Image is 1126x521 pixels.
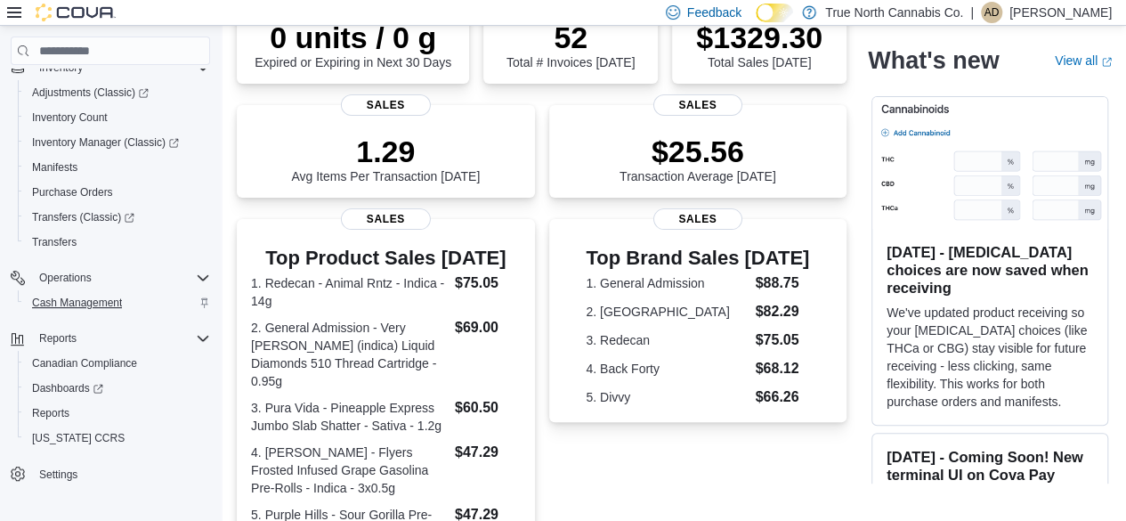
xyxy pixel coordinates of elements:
a: View allExternal link [1055,53,1112,68]
button: Inventory Count [18,105,217,130]
span: Sales [341,94,430,116]
a: [US_STATE] CCRS [25,427,132,449]
span: Reports [32,328,210,349]
dd: $47.29 [455,442,521,463]
a: Adjustments (Classic) [18,80,217,105]
button: Purchase Orders [18,180,217,205]
span: Manifests [32,160,77,175]
span: Inventory Manager (Classic) [32,135,179,150]
a: Canadian Compliance [25,353,144,374]
span: [US_STATE] CCRS [32,431,125,445]
dd: $88.75 [755,273,809,294]
a: Inventory Count [25,107,115,128]
h3: Top Brand Sales [DATE] [586,248,809,269]
span: Canadian Compliance [25,353,210,374]
dt: 1. Redecan - Animal Rntz - Indica - 14g [251,274,448,310]
button: Canadian Compliance [18,351,217,376]
span: Sales [653,94,742,116]
dt: 5. Divvy [586,388,748,406]
a: Adjustments (Classic) [25,82,156,103]
dt: 2. [GEOGRAPHIC_DATA] [586,303,748,321]
p: True North Cannabis Co. [825,2,963,23]
img: Cova [36,4,116,21]
span: Transfers [25,232,210,253]
span: Operations [32,267,210,289]
p: | [970,2,974,23]
button: Operations [4,265,217,290]
h3: [DATE] - Coming Soon! New terminal UI on Cova Pay terminals [887,447,1093,501]
span: Feedback [687,4,741,21]
span: Cash Management [25,292,210,313]
p: [PERSON_NAME] [1009,2,1112,23]
span: Sales [341,208,430,230]
button: Cash Management [18,290,217,315]
h3: [DATE] - [MEDICAL_DATA] choices are now saved when receiving [887,242,1093,296]
span: AD [984,2,1000,23]
button: Transfers [18,230,217,255]
p: 52 [506,20,635,55]
a: Dashboards [25,378,110,399]
dd: $69.00 [455,317,521,338]
h3: Top Product Sales [DATE] [251,248,521,269]
span: Purchase Orders [25,182,210,203]
p: $25.56 [620,134,776,169]
a: Inventory Manager (Classic) [25,132,186,153]
dd: $75.05 [755,330,809,351]
dt: 3. Pura Vida - Pineapple Express Jumbo Slab Shatter - Sativa - 1.2g [251,399,448,435]
span: Settings [32,463,210,485]
dt: 4. Back Forty [586,360,748,378]
span: Manifests [25,157,210,178]
span: Transfers [32,235,77,249]
dt: 4. [PERSON_NAME] - Flyers Frosted Infused Grape Gasolina Pre-Rolls - Indica - 3x0.5g [251,444,448,497]
p: $1329.30 [696,20,822,55]
span: Dashboards [25,378,210,399]
span: Washington CCRS [25,427,210,449]
span: Inventory Manager (Classic) [25,132,210,153]
span: Adjustments (Classic) [32,85,149,100]
span: Reports [25,403,210,424]
span: Dark Mode [756,22,757,23]
dt: 2. General Admission - Very [PERSON_NAME] (indica) Liquid Diamonds 510 Thread Cartridge - 0.95g [251,319,448,390]
button: Manifests [18,155,217,180]
div: Total Sales [DATE] [696,20,822,69]
dd: $60.50 [455,397,521,419]
span: Inventory Count [25,107,210,128]
span: Cash Management [32,296,122,310]
span: Canadian Compliance [32,356,137,370]
dt: 3. Redecan [586,331,748,349]
span: Adjustments (Classic) [25,82,210,103]
dd: $68.12 [755,358,809,379]
button: Reports [32,328,84,349]
button: [US_STATE] CCRS [18,426,217,451]
a: Dashboards [18,376,217,401]
a: Reports [25,403,77,424]
svg: External link [1101,56,1112,67]
a: Settings [32,464,85,485]
div: Total # Invoices [DATE] [506,20,635,69]
div: Expired or Expiring in Next 30 Days [255,20,451,69]
dd: $82.29 [755,301,809,322]
a: Manifests [25,157,85,178]
span: Reports [32,406,69,420]
p: We've updated product receiving so your [MEDICAL_DATA] choices (like THCa or CBG) stay visible fo... [887,303,1093,410]
h2: What's new [868,46,999,75]
span: Transfers (Classic) [25,207,210,228]
p: 0 units / 0 g [255,20,451,55]
a: Transfers [25,232,84,253]
a: Transfers (Classic) [18,205,217,230]
dd: $66.26 [755,387,809,408]
a: Cash Management [25,292,129,313]
a: Purchase Orders [25,182,120,203]
span: Operations [39,271,92,285]
span: Settings [39,468,77,482]
a: Inventory Manager (Classic) [18,130,217,155]
button: Reports [4,326,217,351]
div: Alexander Davidd [981,2,1002,23]
div: Avg Items Per Transaction [DATE] [291,134,480,183]
a: Transfers (Classic) [25,207,142,228]
span: Purchase Orders [32,185,113,199]
span: Inventory Count [32,110,108,125]
button: Operations [32,267,99,289]
span: Sales [653,208,742,230]
button: Reports [18,401,217,426]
